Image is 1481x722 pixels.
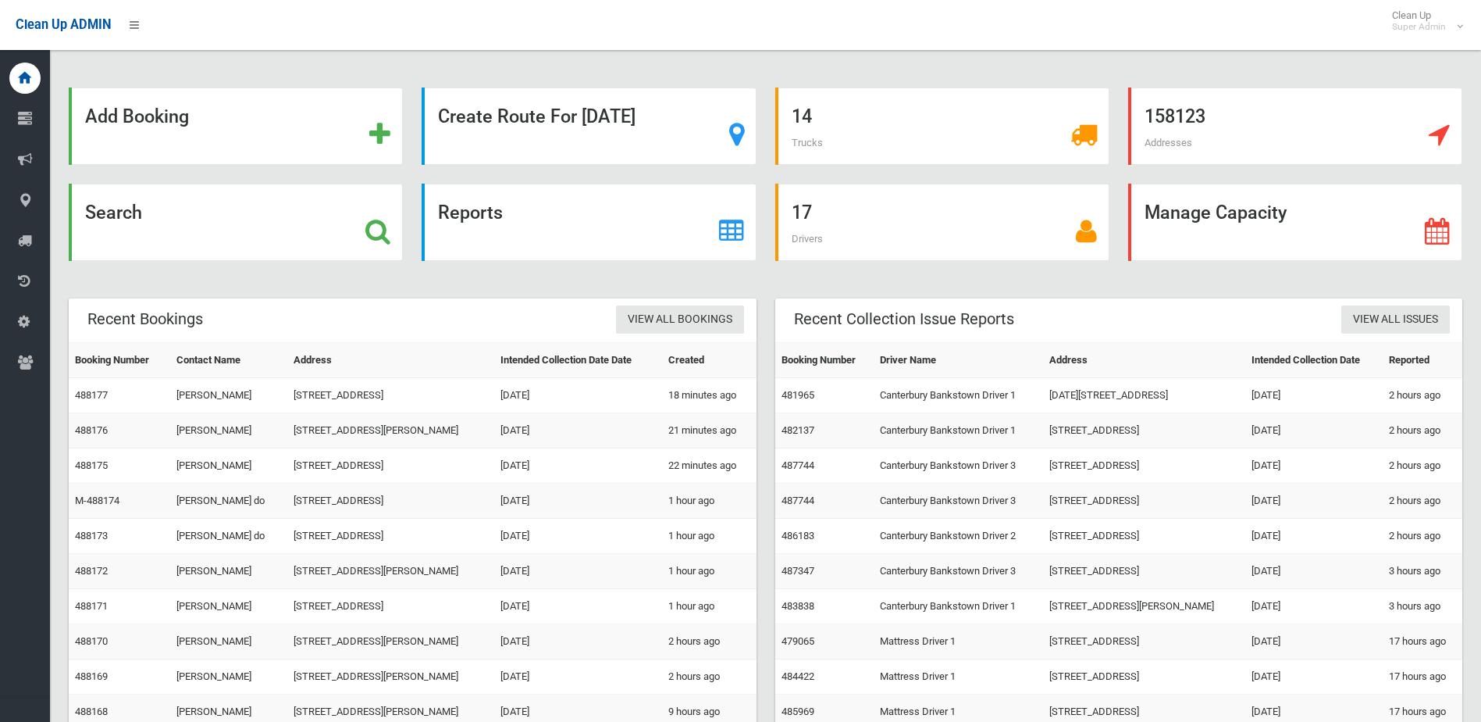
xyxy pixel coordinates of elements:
[775,184,1109,261] a: 17 Drivers
[1245,554,1383,589] td: [DATE]
[1383,449,1462,484] td: 2 hours ago
[874,624,1043,659] td: Mattress Driver 1
[792,105,812,127] strong: 14
[1245,413,1383,449] td: [DATE]
[69,304,222,334] header: Recent Bookings
[85,202,142,223] strong: Search
[1384,9,1461,33] span: Clean Up
[1383,589,1462,624] td: 3 hours ago
[494,413,662,449] td: [DATE]
[494,589,662,624] td: [DATE]
[1245,624,1383,659] td: [DATE]
[75,706,108,717] a: 488168
[1043,554,1245,589] td: [STREET_ADDRESS]
[1245,378,1383,413] td: [DATE]
[662,413,756,449] td: 21 minutes ago
[75,670,108,682] a: 488169
[494,484,662,519] td: [DATE]
[1392,21,1446,33] small: Super Admin
[781,635,814,647] a: 479065
[287,449,494,484] td: [STREET_ADDRESS]
[1043,624,1245,659] td: [STREET_ADDRESS]
[781,495,814,506] a: 487744
[75,459,108,471] a: 488175
[781,424,814,436] a: 482137
[75,635,108,647] a: 488170
[75,530,108,541] a: 488173
[75,424,108,436] a: 488176
[75,600,108,612] a: 488171
[170,378,288,413] td: [PERSON_NAME]
[874,449,1043,484] td: Canterbury Bankstown Driver 3
[69,88,403,165] a: Add Booking
[874,484,1043,519] td: Canterbury Bankstown Driver 3
[792,137,823,148] span: Trucks
[170,413,288,449] td: [PERSON_NAME]
[1383,519,1462,554] td: 2 hours ago
[170,519,288,554] td: [PERSON_NAME] do
[874,589,1043,624] td: Canterbury Bankstown Driver 1
[170,554,288,589] td: [PERSON_NAME]
[494,378,662,413] td: [DATE]
[1043,484,1245,519] td: [STREET_ADDRESS]
[1128,184,1462,261] a: Manage Capacity
[170,624,288,659] td: [PERSON_NAME]
[781,670,814,682] a: 484422
[438,202,503,223] strong: Reports
[1383,659,1462,695] td: 17 hours ago
[287,589,494,624] td: [STREET_ADDRESS]
[69,184,403,261] a: Search
[170,589,288,624] td: [PERSON_NAME]
[775,304,1033,334] header: Recent Collection Issue Reports
[287,659,494,695] td: [STREET_ADDRESS][PERSON_NAME]
[781,565,814,577] a: 487347
[1043,413,1245,449] td: [STREET_ADDRESS]
[874,554,1043,589] td: Canterbury Bankstown Driver 3
[75,495,119,506] a: M-488174
[1245,659,1383,695] td: [DATE]
[1383,378,1462,413] td: 2 hours ago
[494,449,662,484] td: [DATE]
[170,343,288,378] th: Contact Name
[287,343,494,378] th: Address
[1128,88,1462,165] a: 158123 Addresses
[781,389,814,401] a: 481965
[287,484,494,519] td: [STREET_ADDRESS]
[874,519,1043,554] td: Canterbury Bankstown Driver 2
[1245,589,1383,624] td: [DATE]
[75,389,108,401] a: 488177
[170,449,288,484] td: [PERSON_NAME]
[662,484,756,519] td: 1 hour ago
[1383,554,1462,589] td: 3 hours ago
[287,554,494,589] td: [STREET_ADDRESS][PERSON_NAME]
[1043,589,1245,624] td: [STREET_ADDRESS][PERSON_NAME]
[494,519,662,554] td: [DATE]
[1383,624,1462,659] td: 17 hours ago
[1145,105,1205,127] strong: 158123
[422,184,756,261] a: Reports
[422,88,756,165] a: Create Route For [DATE]
[662,554,756,589] td: 1 hour ago
[874,378,1043,413] td: Canterbury Bankstown Driver 1
[1383,413,1462,449] td: 2 hours ago
[775,88,1109,165] a: 14 Trucks
[781,530,814,541] a: 486183
[1145,202,1287,223] strong: Manage Capacity
[662,378,756,413] td: 18 minutes ago
[1245,519,1383,554] td: [DATE]
[438,105,635,127] strong: Create Route For [DATE]
[1043,519,1245,554] td: [STREET_ADDRESS]
[1245,343,1383,378] th: Intended Collection Date
[781,459,814,471] a: 487744
[69,343,170,378] th: Booking Number
[662,624,756,659] td: 2 hours ago
[287,519,494,554] td: [STREET_ADDRESS]
[874,413,1043,449] td: Canterbury Bankstown Driver 1
[494,554,662,589] td: [DATE]
[792,202,812,223] strong: 17
[1145,137,1192,148] span: Addresses
[16,17,111,32] span: Clean Up ADMIN
[75,565,108,577] a: 488172
[781,706,814,717] a: 485969
[616,306,744,334] a: View All Bookings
